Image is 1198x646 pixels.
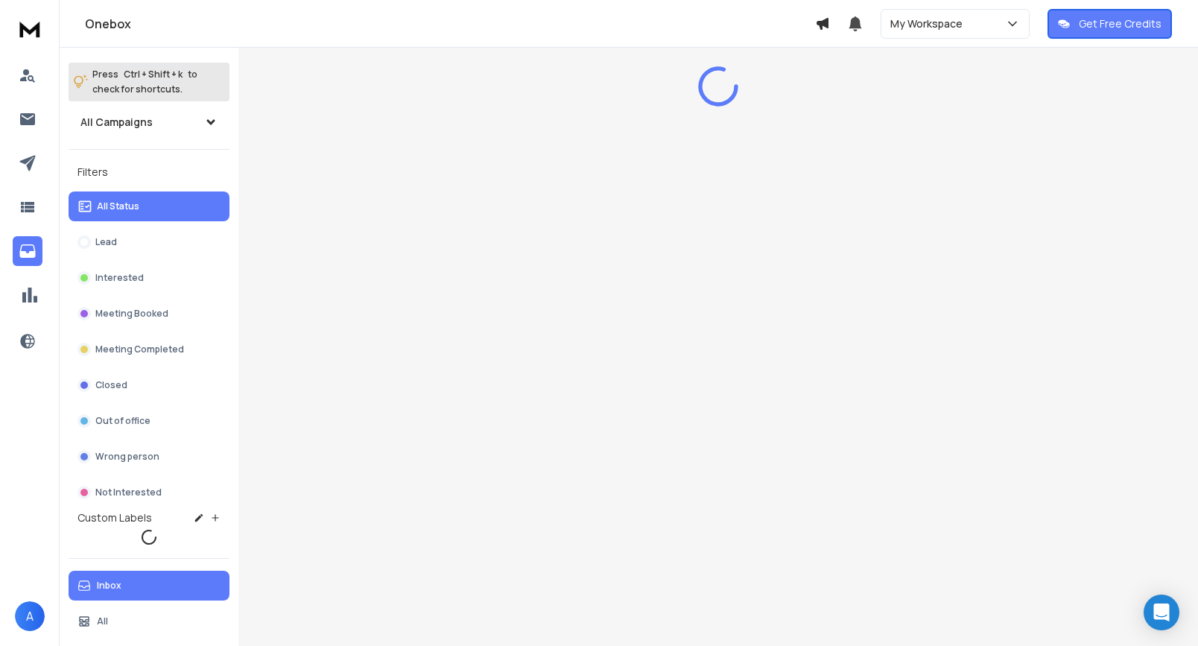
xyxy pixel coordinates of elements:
button: Meeting Booked [69,299,229,329]
p: Inbox [97,580,121,592]
button: Closed [69,370,229,400]
p: Lead [95,236,117,248]
button: Not Interested [69,478,229,507]
button: A [15,601,45,631]
p: Wrong person [95,451,159,463]
button: Get Free Credits [1048,9,1172,39]
span: Ctrl + Shift + k [121,66,185,83]
h3: Filters [69,162,229,183]
img: logo [15,15,45,42]
p: Interested [95,272,144,284]
p: Meeting Booked [95,308,168,320]
button: All Campaigns [69,107,229,137]
button: Interested [69,263,229,293]
p: My Workspace [890,16,969,31]
button: Meeting Completed [69,335,229,364]
h1: All Campaigns [80,115,153,130]
p: Out of office [95,415,150,427]
button: Wrong person [69,442,229,472]
button: Inbox [69,571,229,601]
p: All [97,615,108,627]
button: All [69,607,229,636]
button: Lead [69,227,229,257]
p: Get Free Credits [1079,16,1161,31]
button: Out of office [69,406,229,436]
p: Closed [95,379,127,391]
h1: Onebox [85,15,815,33]
p: Meeting Completed [95,343,184,355]
h3: Custom Labels [77,510,152,525]
div: Open Intercom Messenger [1144,595,1179,630]
p: Press to check for shortcuts. [92,67,197,97]
button: All Status [69,191,229,221]
p: All Status [97,200,139,212]
p: Not Interested [95,487,162,498]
